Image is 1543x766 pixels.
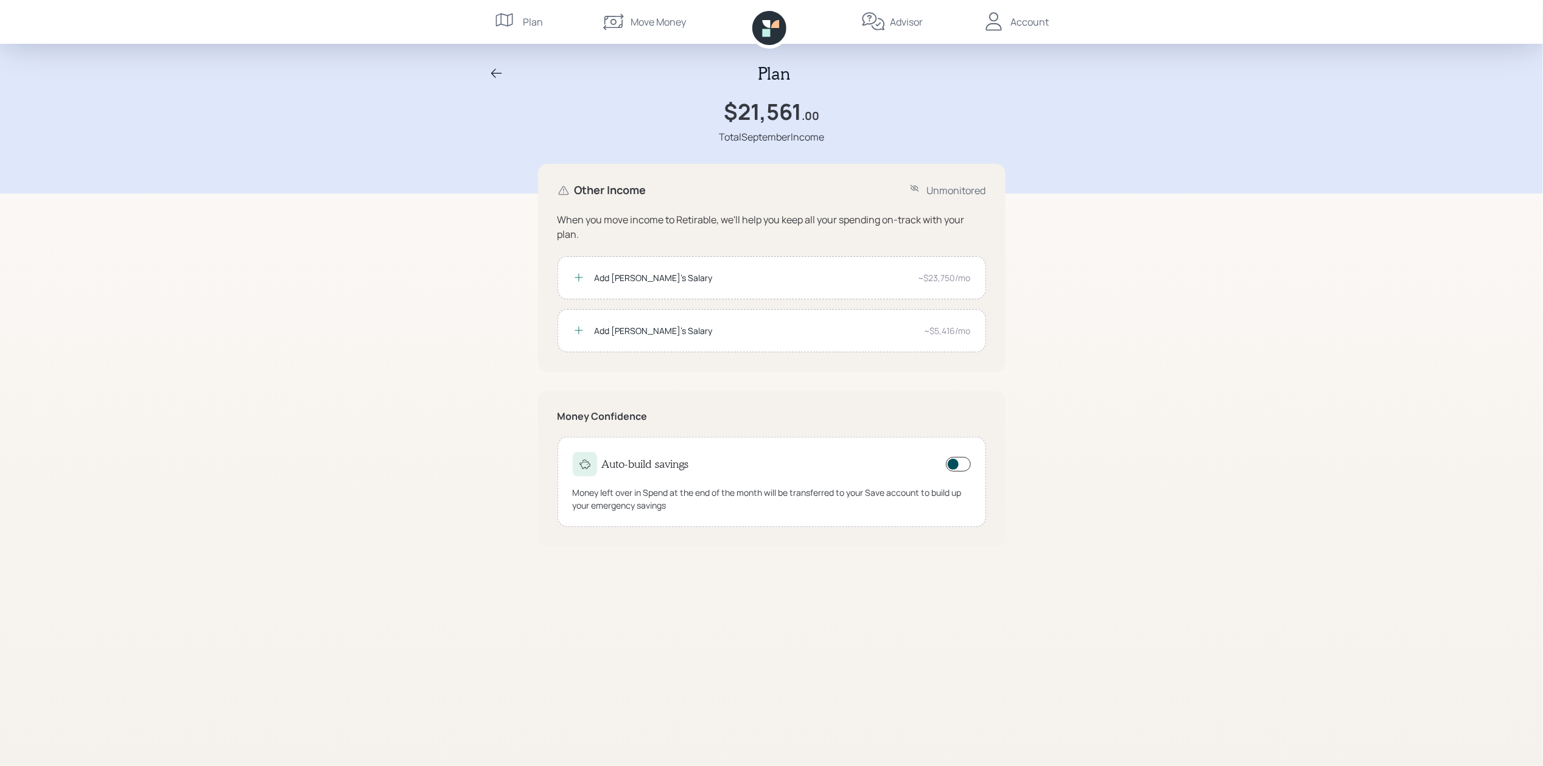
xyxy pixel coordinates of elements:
div: Account [1011,15,1049,29]
h2: Plan [758,63,790,84]
div: ~$5,416/mo [925,324,971,337]
h4: Other Income [575,184,646,197]
h1: $21,561 [724,99,802,125]
h4: Auto-build savings [602,458,689,471]
div: Add [PERSON_NAME]'s Salary [595,271,909,284]
div: Plan [523,15,544,29]
div: When you move income to Retirable, we'll help you keep all your spending on-track with your plan. [558,212,986,242]
div: Total September Income [719,130,824,144]
div: ~$23,750/mo [918,271,971,284]
div: Advisor [890,15,923,29]
div: Move Money [631,15,686,29]
h4: .00 [802,110,819,123]
div: Unmonitored [927,183,986,198]
h5: Money Confidence [558,411,986,422]
div: Money left over in Spend at the end of the month will be transferred to your Save account to buil... [573,486,971,512]
div: Add [PERSON_NAME]'s Salary [595,324,915,337]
